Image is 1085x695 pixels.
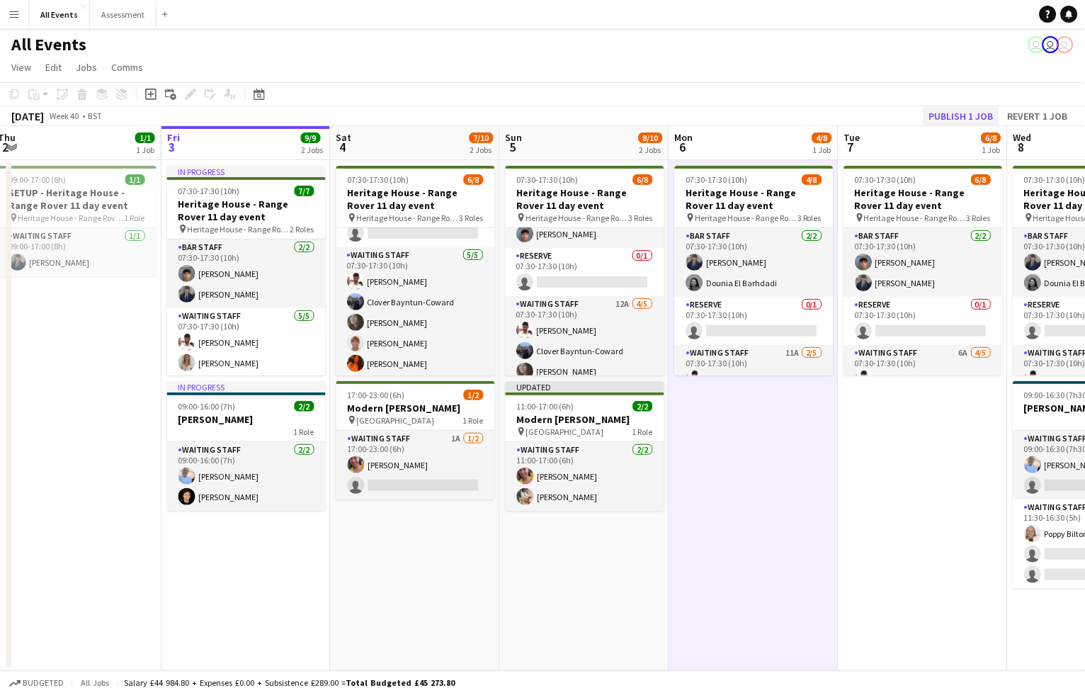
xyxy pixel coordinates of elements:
span: 7/10 [470,132,494,143]
div: 1 Job [136,145,154,155]
span: Edit [45,61,62,74]
app-card-role: Waiting Staff6A4/507:30-17:30 (10h)[PERSON_NAME] [844,345,1003,475]
span: Jobs [76,61,97,74]
h3: Heritage House - Range Rover 11 day event [844,186,1003,212]
app-card-role: Bar Staff2/207:30-17:30 (10h)[PERSON_NAME]Dounia El Barhdadi [675,228,834,297]
span: 09:00-16:00 (7h) [178,401,236,412]
span: 7/7 [295,186,314,196]
h3: Modern [PERSON_NAME] [336,402,495,414]
app-card-role: Waiting Staff11A2/507:30-17:30 (10h)[PERSON_NAME] [675,345,834,475]
span: 4 [334,139,352,155]
a: Comms [106,58,149,77]
h3: Heritage House - Range Rover 11 day event [675,186,834,212]
app-user-avatar: Nathan Wong [1043,36,1060,53]
div: In progress [167,381,326,392]
span: 07:30-17:30 (10h) [517,174,579,185]
app-user-avatar: Nathan Wong [1057,36,1074,53]
button: All Events [29,1,90,28]
span: 11:00-17:00 (6h) [517,401,574,412]
span: 3 Roles [798,213,822,223]
app-job-card: In progress07:30-17:30 (10h)7/7Heritage House - Range Rover 11 day event Heritage House - Range R... [167,166,326,375]
span: Comms [111,61,143,74]
app-card-role: Reserve0/107:30-17:30 (10h) [844,297,1003,345]
a: Edit [40,58,67,77]
span: View [11,61,31,74]
h3: Modern [PERSON_NAME] [506,413,664,426]
button: Budgeted [7,676,66,691]
span: 1/2 [464,390,484,400]
app-card-role: Waiting Staff2/211:00-17:00 (6h)[PERSON_NAME][PERSON_NAME] [506,442,664,511]
span: 6/8 [633,174,653,185]
span: 3 Roles [460,213,484,223]
div: 07:30-17:30 (10h)4/8Heritage House - Range Rover 11 day event Heritage House - Range Rover 11 day... [675,166,834,375]
span: 07:30-17:30 (10h) [348,174,409,185]
div: BST [88,111,102,121]
div: 2 Jobs [470,145,493,155]
button: Assessment [90,1,157,28]
span: All jobs [78,678,112,689]
span: 4/8 [812,132,832,143]
span: Tue [844,131,860,144]
a: Jobs [70,58,103,77]
span: 6/8 [464,174,484,185]
span: 8/10 [639,132,663,143]
span: 1 Role [125,213,145,223]
app-card-role: Reserve0/107:30-17:30 (10h) [506,248,664,296]
span: 8 [1011,139,1032,155]
span: 5 [504,139,523,155]
span: Total Budgeted £45 273.80 [346,678,455,689]
span: 4/8 [802,174,822,185]
h3: Heritage House - Range Rover 11 day event [167,198,326,223]
span: 6 [673,139,693,155]
span: 3 Roles [967,213,992,223]
span: Sat [336,131,352,144]
span: 1/1 [135,132,155,143]
span: 09:00-17:00 (8h) [9,174,67,185]
app-card-role: Bar Staff2/207:30-17:30 (10h)[PERSON_NAME][PERSON_NAME] [167,239,326,308]
div: Salary £44 984.80 + Expenses £0.00 + Subsistence £289.00 = [124,678,455,689]
span: 3 [165,139,180,155]
div: 1 Job [982,145,1001,155]
span: 3 Roles [629,213,653,223]
div: Updated [506,381,664,392]
span: 07:30-17:30 (10h) [856,174,917,185]
span: [GEOGRAPHIC_DATA] [357,415,435,426]
span: 6/8 [982,132,1001,143]
app-card-role: Bar Staff2/207:30-17:30 (10h)[PERSON_NAME][PERSON_NAME] [844,228,1003,297]
span: Fri [167,131,180,144]
span: Week 40 [47,111,82,121]
span: Sun [506,131,523,144]
app-job-card: 17:00-23:00 (6h)1/2Modern [PERSON_NAME] [GEOGRAPHIC_DATA]1 RoleWaiting Staff1A1/217:00-23:00 (6h)... [336,381,495,499]
span: Heritage House - Range Rover 11 day event [357,213,460,223]
h1: All Events [11,34,86,55]
app-user-avatar: Nathan Wong [1028,36,1045,53]
div: 07:30-17:30 (10h)6/8Heritage House - Range Rover 11 day event Heritage House - Range Rover 11 day... [844,166,1003,375]
app-card-role: Waiting Staff12A4/507:30-17:30 (10h)[PERSON_NAME]Clover Bayntun-Coward[PERSON_NAME] [506,296,664,426]
h3: Heritage House - Range Rover 11 day event [506,186,664,212]
app-job-card: 07:30-17:30 (10h)6/8Heritage House - Range Rover 11 day event Heritage House - Range Rover 11 day... [336,166,495,375]
span: 1 Role [463,415,484,426]
span: 07:30-17:30 (10h) [178,186,240,196]
div: Updated11:00-17:00 (6h)2/2Modern [PERSON_NAME] [GEOGRAPHIC_DATA]1 RoleWaiting Staff2/211:00-17:00... [506,381,664,511]
app-card-role: Reserve0/107:30-17:30 (10h) [675,297,834,345]
span: 2 Roles [290,224,314,235]
div: 2 Jobs [302,145,324,155]
span: Heritage House - Range Rover 11 day event [526,213,629,223]
span: 1 Role [632,426,653,437]
span: 7 [842,139,860,155]
span: Heritage House - Range Rover 11 day event [18,213,125,223]
button: Revert 1 job [1002,107,1074,125]
span: Heritage House - Range Rover 11 day event [188,224,290,235]
h3: Heritage House - Range Rover 11 day event [336,186,495,212]
span: [GEOGRAPHIC_DATA] [526,426,604,437]
app-job-card: In progress09:00-16:00 (7h)2/2[PERSON_NAME]1 RoleWaiting Staff2/209:00-16:00 (7h)[PERSON_NAME][PE... [167,381,326,511]
button: Publish 1 job [924,107,999,125]
span: 17:00-23:00 (6h) [348,390,405,400]
div: 2 Jobs [640,145,662,155]
span: Heritage House - Range Rover 11 day event [695,213,798,223]
span: 1 Role [294,426,314,437]
div: 07:30-17:30 (10h)6/8Heritage House - Range Rover 11 day event Heritage House - Range Rover 11 day... [506,166,664,375]
a: View [6,58,37,77]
